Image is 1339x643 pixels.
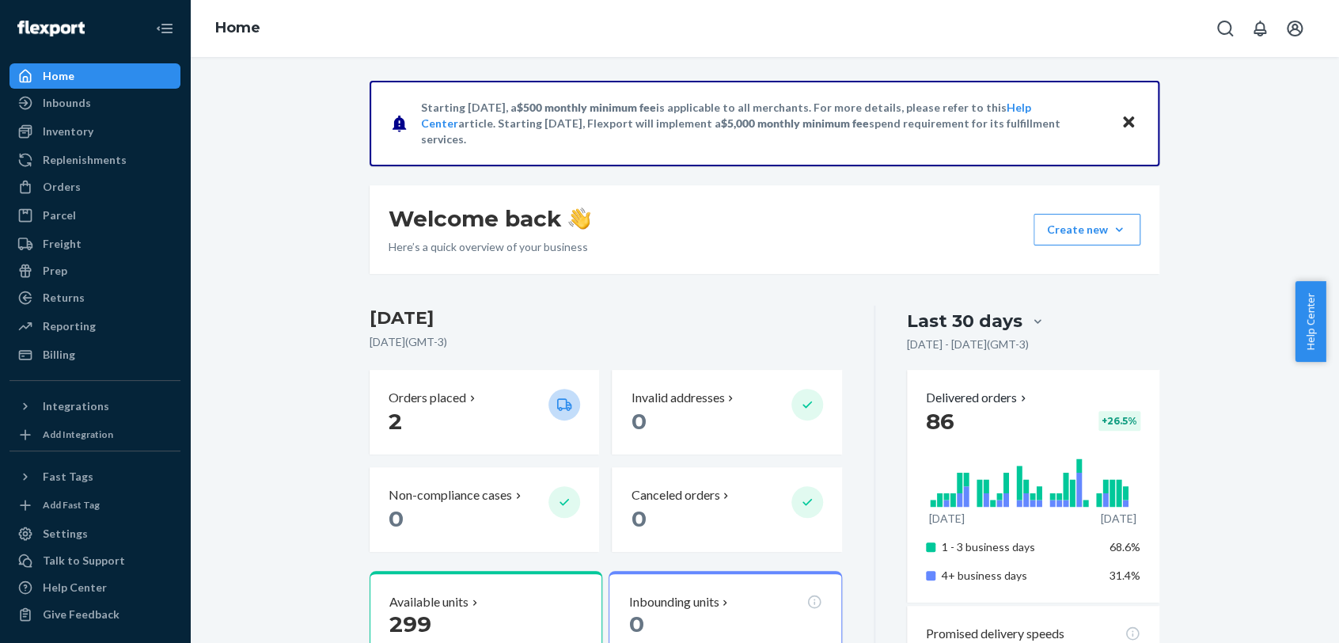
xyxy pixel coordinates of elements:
[43,179,81,195] div: Orders
[942,539,1098,555] p: 1 - 3 business days
[9,394,180,419] button: Integrations
[215,19,260,36] a: Home
[907,337,1029,352] p: [DATE] - [DATE] ( GMT-3 )
[1110,540,1140,554] span: 68.6%
[43,207,76,223] div: Parcel
[43,236,82,252] div: Freight
[907,309,1022,333] div: Last 30 days
[9,314,180,339] a: Reporting
[9,174,180,200] a: Orders
[1118,112,1139,135] button: Close
[9,63,180,89] a: Home
[17,21,85,36] img: Flexport logo
[43,526,88,542] div: Settings
[926,389,1030,407] button: Delivered orders
[9,521,180,546] a: Settings
[43,580,107,595] div: Help Center
[631,408,646,435] span: 0
[9,258,180,283] a: Prep
[631,389,724,407] p: Invalid addresses
[9,147,180,173] a: Replenishments
[389,486,512,504] p: Non-compliance cases
[370,370,599,455] button: Orders placed 2
[1209,13,1241,44] button: Open Search Box
[612,467,841,552] button: Canceled orders 0
[1295,281,1326,362] button: Help Center
[9,203,180,228] a: Parcel
[929,511,965,527] p: [DATE]
[9,548,180,573] a: Talk to Support
[9,231,180,257] a: Freight
[43,263,67,279] div: Prep
[43,318,96,334] div: Reporting
[942,568,1098,584] p: 4+ business days
[389,611,431,637] span: 299
[389,505,404,532] span: 0
[517,101,656,114] span: $500 monthly minimum fee
[43,68,74,84] div: Home
[9,425,180,444] a: Add Integration
[1098,411,1140,431] div: + 26.5 %
[628,611,643,637] span: 0
[43,95,91,111] div: Inbounds
[370,306,842,331] h3: [DATE]
[43,469,93,485] div: Fast Tags
[631,486,719,504] p: Canceled orders
[389,593,468,611] p: Available units
[721,116,869,130] span: $5,000 monthly minimum fee
[631,505,646,532] span: 0
[149,13,180,44] button: Close Navigation
[1101,511,1136,527] p: [DATE]
[926,625,1064,643] p: Promised delivery speeds
[43,553,125,569] div: Talk to Support
[568,207,590,230] img: hand-wave emoji
[9,90,180,116] a: Inbounds
[43,607,119,622] div: Give Feedback
[1279,13,1311,44] button: Open account menu
[612,370,841,455] button: Invalid addresses 0
[43,428,113,441] div: Add Integration
[1110,569,1140,582] span: 31.4%
[9,285,180,310] a: Returns
[43,498,100,512] div: Add Fast Tag
[389,204,590,233] h1: Welcome back
[389,239,590,255] p: Here’s a quick overview of your business
[43,398,109,414] div: Integrations
[389,408,402,435] span: 2
[1034,214,1140,245] button: Create new
[9,575,180,600] a: Help Center
[628,593,719,611] p: Inbounding units
[43,152,127,168] div: Replenishments
[43,290,85,306] div: Returns
[389,389,466,407] p: Orders placed
[9,119,180,144] a: Inventory
[421,100,1106,147] p: Starting [DATE], a is applicable to all merchants. For more details, please refer to this article...
[203,6,273,51] ol: breadcrumbs
[9,464,180,489] button: Fast Tags
[9,496,180,515] a: Add Fast Tag
[9,342,180,367] a: Billing
[370,467,599,552] button: Non-compliance cases 0
[1244,13,1276,44] button: Open notifications
[43,124,93,139] div: Inventory
[370,334,842,350] p: [DATE] ( GMT-3 )
[926,408,954,435] span: 86
[43,347,75,363] div: Billing
[9,602,180,627] button: Give Feedback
